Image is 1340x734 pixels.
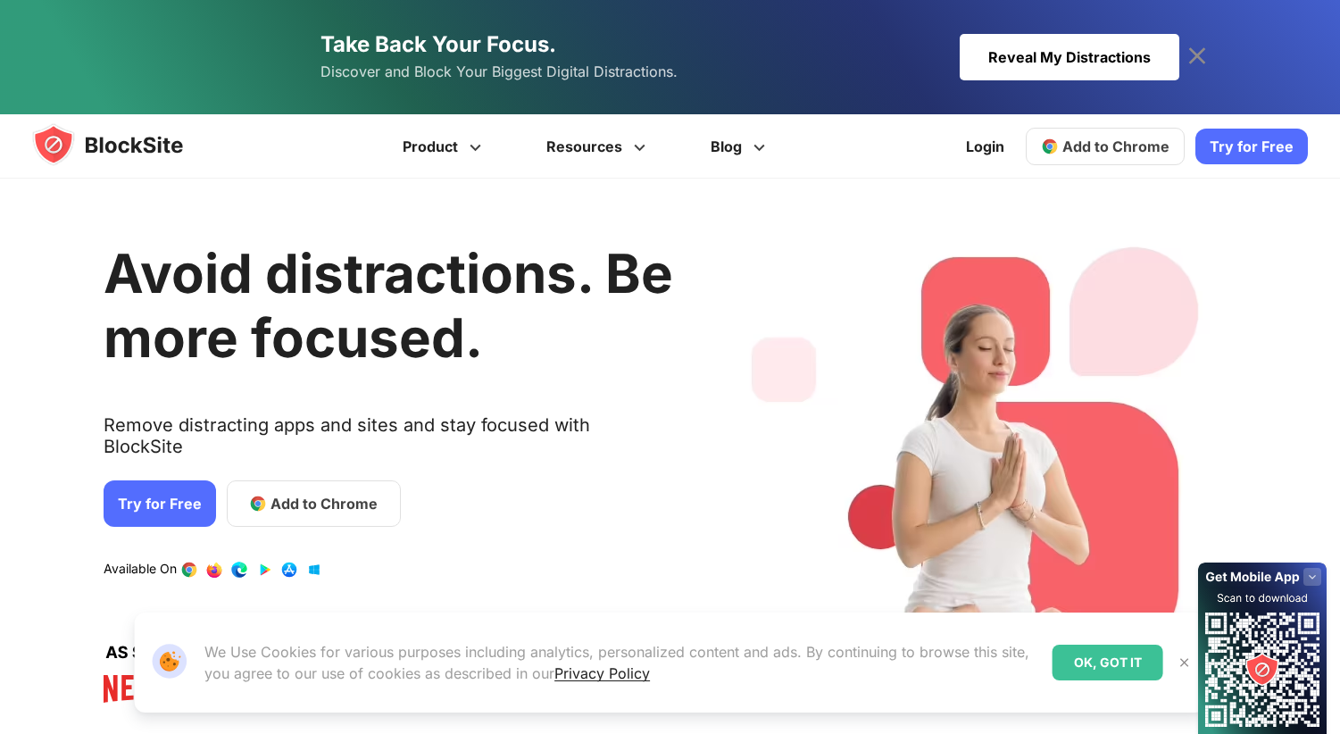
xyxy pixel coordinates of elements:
[32,123,218,166] img: blocksite-icon.5d769676.svg
[104,480,216,527] a: Try for Free
[1178,655,1192,670] img: Close
[373,114,517,179] a: Product
[104,561,177,579] text: Available On
[270,493,378,514] span: Add to Chrome
[320,31,556,57] span: Take Back Your Focus.
[1062,138,1169,155] span: Add to Chrome
[554,664,650,682] a: Privacy Policy
[517,114,681,179] a: Resources
[320,59,678,85] span: Discover and Block Your Biggest Digital Distractions.
[1173,651,1196,674] button: Close
[104,241,673,370] h1: Avoid distractions. Be more focused.
[1053,645,1163,680] div: OK, GOT IT
[1041,138,1059,155] img: chrome-icon.svg
[681,114,801,179] a: Blog
[104,414,673,471] text: Remove distracting apps and sites and stay focused with BlockSite
[960,34,1179,80] div: Reveal My Distractions
[204,641,1038,684] p: We Use Cookies for various purposes including analytics, personalized content and ads. By continu...
[1195,129,1308,164] a: Try for Free
[1026,128,1185,165] a: Add to Chrome
[955,125,1015,168] a: Login
[227,480,401,527] a: Add to Chrome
